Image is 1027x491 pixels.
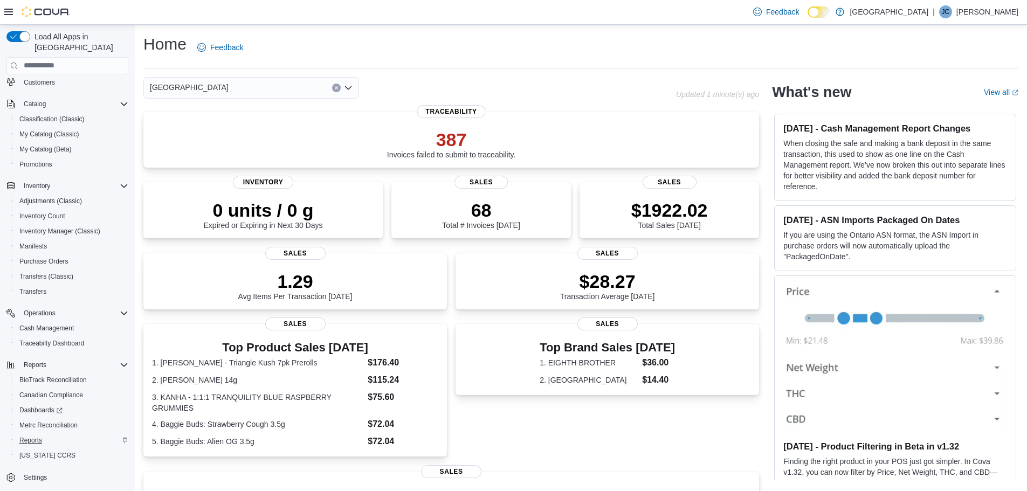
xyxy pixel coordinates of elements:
span: Dashboards [19,406,63,414]
dt: 2. [PERSON_NAME] 14g [152,375,363,385]
span: Canadian Compliance [19,391,83,399]
button: Catalog [19,98,50,110]
dt: 1. [PERSON_NAME] - Triangle Kush 7pk Prerolls [152,357,363,368]
span: Customers [24,78,55,87]
p: 0 units / 0 g [204,199,323,221]
span: Inventory [233,176,293,189]
span: Transfers (Classic) [19,272,73,281]
span: Purchase Orders [15,255,128,268]
button: Classification (Classic) [11,112,133,127]
span: My Catalog (Beta) [15,143,128,156]
span: Operations [24,309,56,317]
button: Customers [2,74,133,90]
span: Purchase Orders [19,257,68,266]
button: Inventory Manager (Classic) [11,224,133,239]
span: Sales [577,317,638,330]
a: Transfers (Classic) [15,270,78,283]
span: Sales [265,317,326,330]
p: $1922.02 [631,199,708,221]
a: Adjustments (Classic) [15,195,86,208]
span: Adjustments (Classic) [15,195,128,208]
span: Reports [19,436,42,445]
span: BioTrack Reconciliation [15,374,128,386]
span: Traceabilty Dashboard [15,337,128,350]
h3: [DATE] - Cash Management Report Changes [783,123,1007,134]
span: My Catalog (Beta) [19,145,72,154]
span: JC [942,5,950,18]
span: Promotions [19,160,52,169]
button: Operations [2,306,133,321]
span: Manifests [19,242,47,251]
div: Transaction Average [DATE] [560,271,655,301]
dt: 1. EIGHTH BROTHER [540,357,638,368]
a: Canadian Compliance [15,389,87,402]
button: Transfers (Classic) [11,269,133,284]
svg: External link [1012,89,1018,96]
span: Settings [24,473,47,482]
dd: $176.40 [368,356,438,369]
span: Inventory Count [15,210,128,223]
span: Operations [19,307,128,320]
dt: 5. Baggie Buds: Alien OG 3.5g [152,436,363,447]
a: Cash Management [15,322,78,335]
span: Reports [15,434,128,447]
h1: Home [143,33,187,55]
span: Cash Management [19,324,74,333]
span: Customers [19,75,128,89]
span: Dashboards [15,404,128,417]
button: Open list of options [344,84,353,92]
span: My Catalog (Classic) [15,128,128,141]
button: Inventory [19,179,54,192]
span: Classification (Classic) [15,113,128,126]
button: Reports [11,433,133,448]
span: Classification (Classic) [19,115,85,123]
a: Settings [19,471,51,484]
span: Transfers [15,285,128,298]
button: Settings [2,469,133,485]
span: Sales [265,247,326,260]
button: Purchase Orders [11,254,133,269]
dt: 4. Baggie Buds: Strawberry Cough 3.5g [152,419,363,430]
div: Expired or Expiring in Next 30 Days [204,199,323,230]
button: Metrc Reconciliation [11,418,133,433]
a: Classification (Classic) [15,113,89,126]
a: Inventory Count [15,210,70,223]
span: Transfers [19,287,46,296]
span: Inventory [24,182,50,190]
dd: $72.04 [368,418,438,431]
img: Cova [22,6,70,17]
div: Total # Invoices [DATE] [442,199,520,230]
span: Inventory Manager (Classic) [19,227,100,236]
span: Metrc Reconciliation [15,419,128,432]
a: Dashboards [15,404,67,417]
p: $28.27 [560,271,655,292]
h3: Top Product Sales [DATE] [152,341,438,354]
button: Traceabilty Dashboard [11,336,133,351]
span: Traceability [417,105,486,118]
dt: 2. [GEOGRAPHIC_DATA] [540,375,638,385]
h2: What's new [772,84,851,101]
input: Dark Mode [808,6,830,18]
a: Feedback [749,1,803,23]
button: Cash Management [11,321,133,336]
span: Inventory [19,179,128,192]
h3: [DATE] - Product Filtering in Beta in v1.32 [783,441,1007,452]
a: Transfers [15,285,51,298]
div: Invoices failed to submit to traceability. [387,129,516,159]
dd: $14.40 [642,374,675,386]
span: [GEOGRAPHIC_DATA] [150,81,229,94]
span: BioTrack Reconciliation [19,376,87,384]
span: Inventory Manager (Classic) [15,225,128,238]
p: [GEOGRAPHIC_DATA] [850,5,928,18]
p: 1.29 [238,271,353,292]
button: Inventory [2,178,133,193]
h3: Top Brand Sales [DATE] [540,341,675,354]
dd: $72.04 [368,435,438,448]
a: Inventory Manager (Classic) [15,225,105,238]
button: Transfers [11,284,133,299]
div: Avg Items Per Transaction [DATE] [238,271,353,301]
span: Canadian Compliance [15,389,128,402]
span: Settings [19,471,128,484]
span: Promotions [15,158,128,171]
span: Traceabilty Dashboard [19,339,84,348]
